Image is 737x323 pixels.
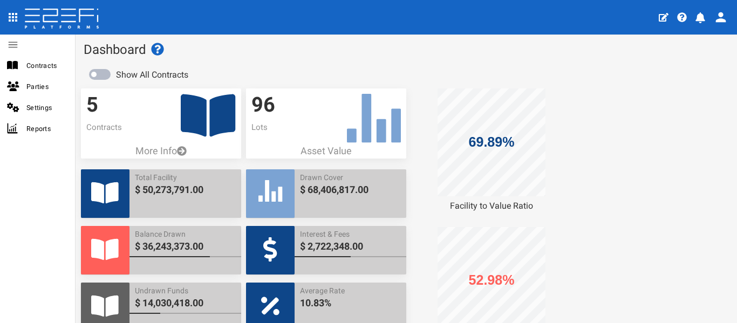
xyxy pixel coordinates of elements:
h3: 5 [86,94,236,116]
p: Lots [251,122,401,133]
span: $ 2,722,348.00 [300,239,401,253]
h3: 96 [251,94,401,116]
span: $ 36,243,373.00 [135,239,236,253]
div: Facility to Value Ratio [412,200,572,212]
label: Show All Contracts [116,69,188,81]
span: $ 14,030,418.00 [135,296,236,310]
span: $ 50,273,791.00 [135,183,236,197]
span: Balance Drawn [135,229,236,239]
span: Interest & Fees [300,229,401,239]
span: 10.83% [300,296,401,310]
span: Average Rate [300,285,401,296]
span: $ 68,406,817.00 [300,183,401,197]
span: Parties [26,80,66,93]
a: More Info [81,144,241,158]
span: Reports [26,122,66,135]
p: Contracts [86,122,236,133]
span: Total Facility [135,172,236,183]
span: Contracts [26,59,66,72]
span: Settings [26,101,66,114]
p: Asset Value [246,144,406,158]
span: Undrawn Funds [135,285,236,296]
span: Drawn Cover [300,172,401,183]
h1: Dashboard [84,43,729,57]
